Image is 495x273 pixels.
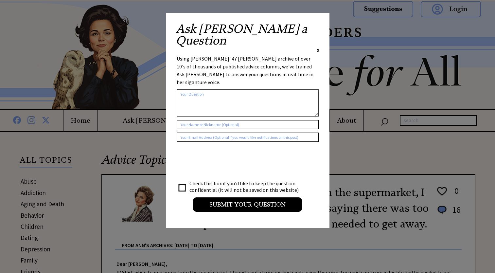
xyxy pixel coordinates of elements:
h2: Ask [PERSON_NAME] a Question [176,23,320,46]
div: Using [PERSON_NAME]' 47 [PERSON_NAME] archive of over 10's of thousands of published advice colum... [177,55,319,86]
input: Your Email Address (Optional if you would like notifications on this post) [177,133,319,142]
input: Submit your Question [193,197,302,212]
input: Your Name or Nickname (Optional) [177,120,319,129]
span: X [317,47,320,53]
iframe: reCAPTCHA [177,149,276,174]
td: Check this box if you'd like to keep the question confidential (it will not be saved on this webs... [189,180,305,193]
